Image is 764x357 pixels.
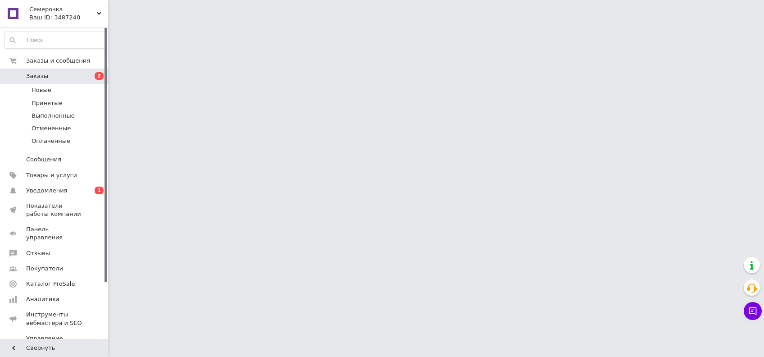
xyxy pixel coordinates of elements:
span: 1 [95,187,104,194]
button: Чат с покупателем [744,302,762,320]
div: Ваш ID: 3487240 [29,14,108,22]
span: Семерочка [29,5,97,14]
span: Отзывы [26,249,50,257]
span: Уведомления [26,187,67,195]
span: Аналитика [26,295,59,303]
span: Каталог ProSale [26,280,75,288]
span: Сообщения [26,156,61,164]
span: Выполненные [32,112,75,120]
span: Заказы и сообщения [26,57,90,65]
input: Поиск [5,32,105,48]
span: Оплаченные [32,137,70,145]
span: Отмененные [32,124,71,133]
span: Покупатели [26,265,63,273]
span: Инструменты вебмастера и SEO [26,311,83,327]
span: 2 [95,72,104,80]
span: Панель управления [26,225,83,242]
span: Заказы [26,72,48,80]
span: Новые [32,86,51,94]
span: Товары и услуги [26,171,77,179]
span: Показатели работы компании [26,202,83,218]
span: Принятые [32,99,63,107]
span: Управление сайтом [26,334,83,351]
